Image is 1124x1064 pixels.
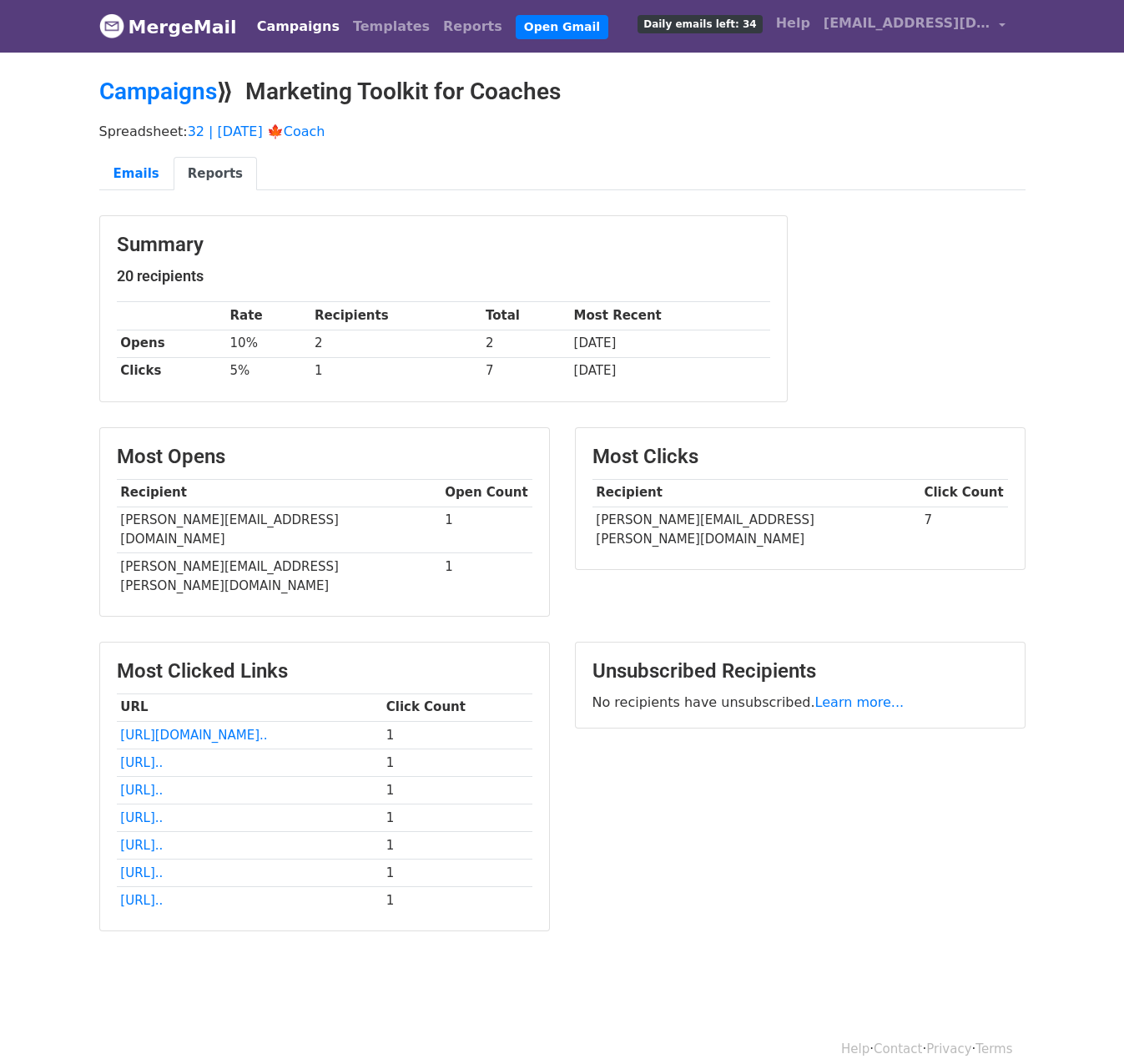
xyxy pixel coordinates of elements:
[99,157,174,191] a: Emails
[310,357,481,385] td: 1
[117,445,532,469] h3: Most Opens
[824,13,990,33] span: [EMAIL_ADDRESS][DOMAIN_NAME]
[1041,984,1124,1064] iframe: Chat Widget
[117,330,226,357] th: Opens
[99,78,1026,106] h2: ⟫ Marketing Toolkit for Coaches
[382,887,532,915] td: 1
[120,728,267,743] a: [URL][DOMAIN_NAME]..
[920,479,1008,507] th: Click Count
[226,302,311,330] th: Rate
[592,445,1008,469] h3: Most Clicks
[382,749,532,776] td: 1
[441,507,532,553] td: 1
[120,865,163,880] a: [URL]..
[570,302,770,330] th: Most Recent
[815,694,905,710] a: Learn more...
[570,330,770,357] td: [DATE]
[117,357,226,385] th: Clicks
[99,13,124,38] img: MergeMail logo
[769,7,817,40] a: Help
[188,124,325,139] a: 32 | [DATE] 🍁Coach
[516,15,608,39] a: Open Gmail
[592,659,1008,683] h3: Unsubscribed Recipients
[441,479,532,507] th: Open Count
[120,755,163,770] a: [URL]..
[592,693,1008,711] p: No recipients have unsubscribed.
[117,267,770,285] h5: 20 recipients
[592,507,920,552] td: [PERSON_NAME][EMAIL_ADDRESS][PERSON_NAME][DOMAIN_NAME]
[382,804,532,832] td: 1
[975,1041,1012,1056] a: Terms
[120,783,163,798] a: [URL]..
[441,553,532,599] td: 1
[926,1041,971,1056] a: Privacy
[117,507,441,553] td: [PERSON_NAME][EMAIL_ADDRESS][DOMAIN_NAME]
[226,357,311,385] td: 5%
[99,78,217,105] a: Campaigns
[310,302,481,330] th: Recipients
[920,507,1008,552] td: 7
[592,479,920,507] th: Recipient
[120,810,163,825] a: [URL]..
[382,860,532,887] td: 1
[99,123,1026,140] p: Spreadsheet:
[117,659,532,683] h3: Most Clicked Links
[117,693,382,721] th: URL
[174,157,257,191] a: Reports
[117,479,441,507] th: Recipient
[570,357,770,385] td: [DATE]
[481,302,570,330] th: Total
[250,10,346,43] a: Campaigns
[841,1041,869,1056] a: Help
[117,553,441,599] td: [PERSON_NAME][EMAIL_ADDRESS][PERSON_NAME][DOMAIN_NAME]
[874,1041,922,1056] a: Contact
[99,9,237,44] a: MergeMail
[310,330,481,357] td: 2
[382,721,532,749] td: 1
[436,10,509,43] a: Reports
[631,7,769,40] a: Daily emails left: 34
[346,10,436,43] a: Templates
[382,832,532,860] td: 1
[638,15,762,33] span: Daily emails left: 34
[226,330,311,357] td: 10%
[120,838,163,853] a: [URL]..
[120,893,163,908] a: [URL]..
[382,776,532,804] td: 1
[481,357,570,385] td: 7
[382,693,532,721] th: Click Count
[481,330,570,357] td: 2
[117,233,770,257] h3: Summary
[817,7,1012,46] a: [EMAIL_ADDRESS][DOMAIN_NAME]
